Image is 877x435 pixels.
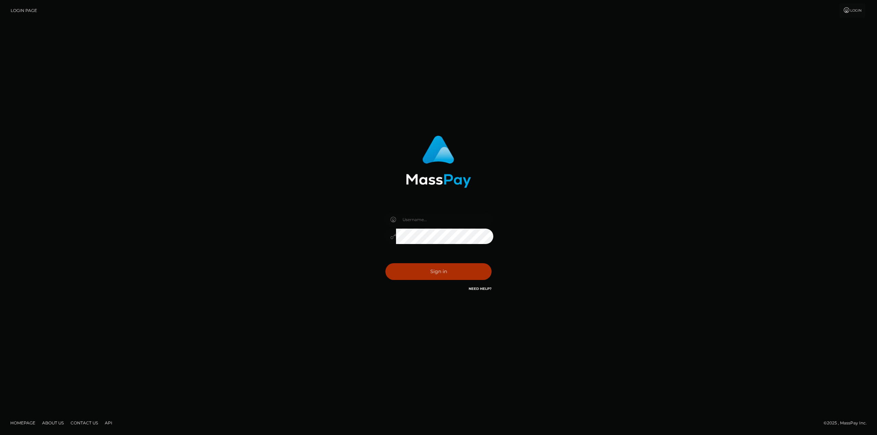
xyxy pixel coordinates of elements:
input: Username... [396,212,493,227]
a: Homepage [8,418,38,428]
img: MassPay Login [406,136,471,188]
a: Need Help? [469,286,492,291]
div: © 2025 , MassPay Inc. [824,419,872,427]
a: Contact Us [68,418,101,428]
a: Login [839,3,865,18]
button: Sign in [385,263,492,280]
a: Login Page [11,3,37,18]
a: About Us [39,418,66,428]
a: API [102,418,115,428]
